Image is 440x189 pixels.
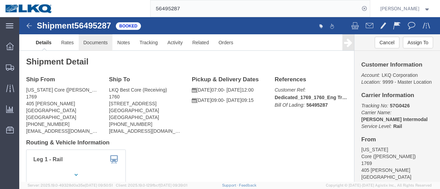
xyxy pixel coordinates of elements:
button: [PERSON_NAME] [380,4,431,13]
span: [DATE] 09:39:01 [159,183,187,187]
span: Copyright © [DATE]-[DATE] Agistix Inc., All Rights Reserved [326,182,432,188]
span: [DATE] 09:50:51 [85,183,113,187]
span: Client: 2025.19.0-129fbcf [116,183,187,187]
a: Feedback [239,183,256,187]
span: Marc Metzger [380,5,419,12]
span: Server: 2025.19.0-49328d0a35e [27,183,113,187]
iframe: FS Legacy Container [19,17,440,182]
input: Search for shipment number, reference number [151,0,360,17]
img: logo [5,3,53,14]
a: Support [222,183,239,187]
